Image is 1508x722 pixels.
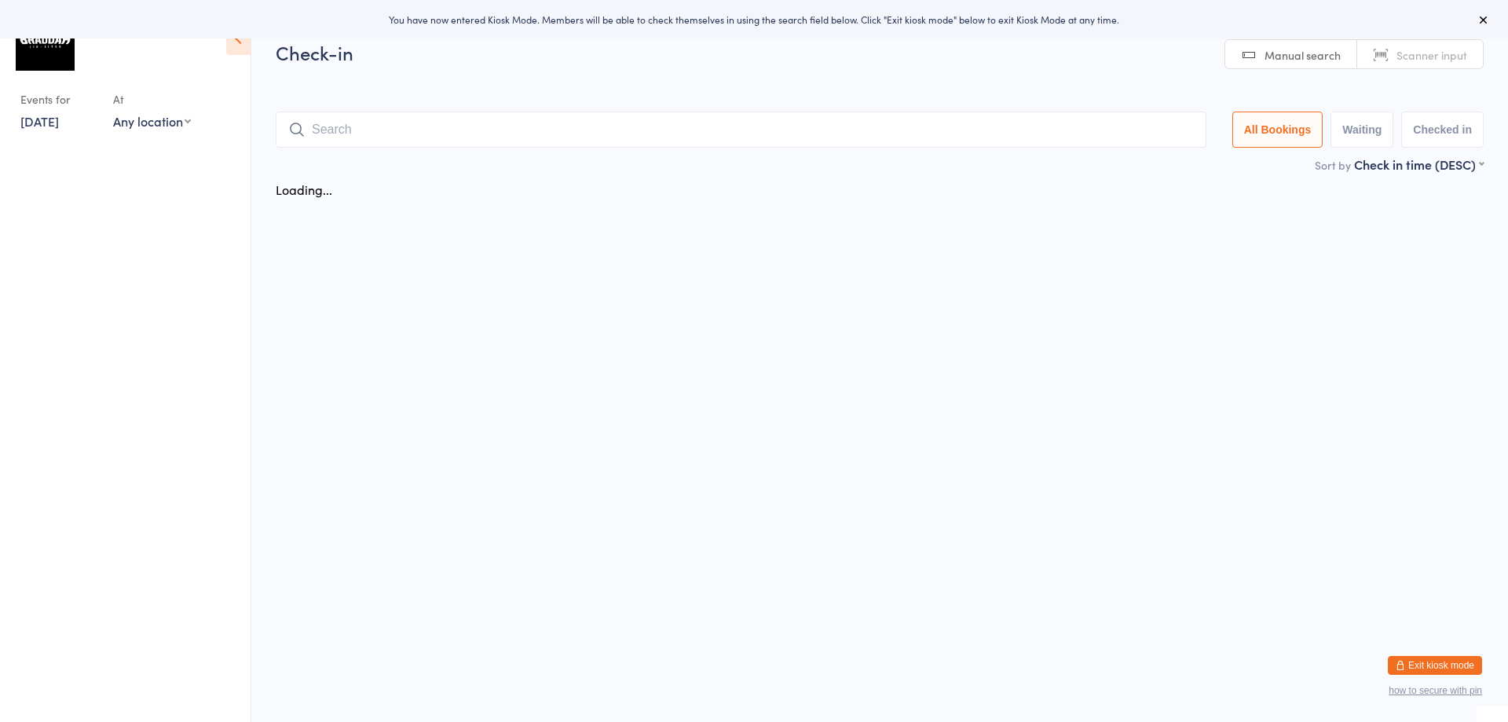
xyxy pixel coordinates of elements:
label: Sort by [1315,157,1351,173]
div: You have now entered Kiosk Mode. Members will be able to check themselves in using the search fie... [25,13,1483,26]
button: Checked in [1401,112,1484,148]
img: Braddah Jiu Jitsu Artarmon [16,12,75,71]
button: Waiting [1330,112,1393,148]
div: Events for [20,86,97,112]
a: [DATE] [20,112,59,130]
span: Manual search [1265,47,1341,63]
div: Loading... [276,181,332,198]
button: All Bookings [1232,112,1323,148]
div: Check in time (DESC) [1354,156,1484,173]
h2: Check-in [276,39,1484,65]
input: Search [276,112,1206,148]
span: Scanner input [1396,47,1467,63]
div: At [113,86,191,112]
button: how to secure with pin [1389,685,1482,696]
div: Any location [113,112,191,130]
button: Exit kiosk mode [1388,656,1482,675]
